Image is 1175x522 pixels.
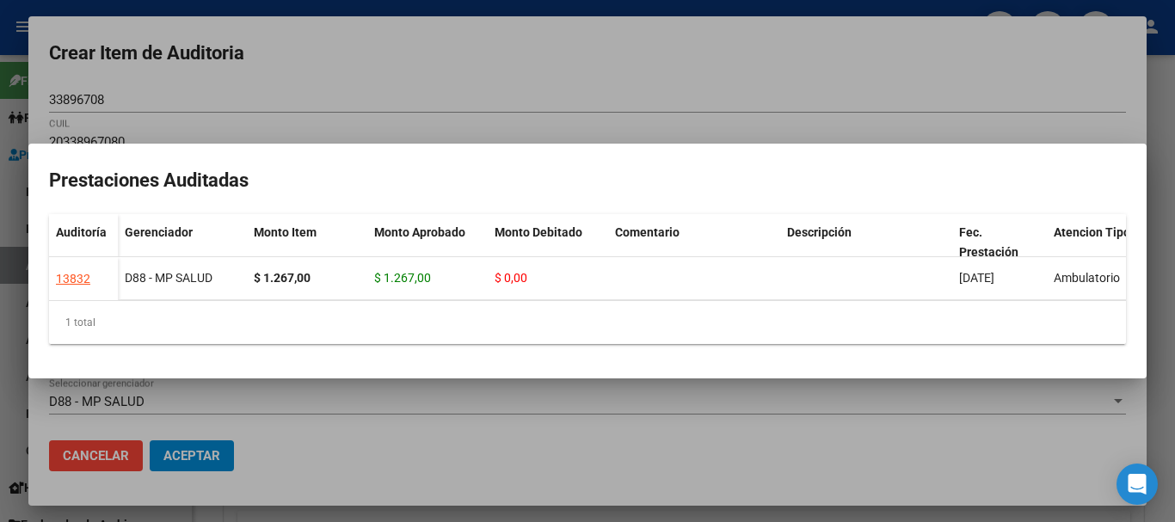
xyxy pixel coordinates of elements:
span: Descripción [787,225,852,239]
span: D88 - MP SALUD [125,271,212,285]
datatable-header-cell: Atencion Tipo [1047,214,1141,286]
div: 1 total [49,301,1126,344]
datatable-header-cell: Monto Debitado [488,214,608,286]
span: Fec. Prestación [959,225,1018,259]
span: Monto Item [254,225,317,239]
strong: $ 1.267,00 [254,271,311,285]
datatable-header-cell: Gerenciador [118,214,247,286]
datatable-header-cell: Comentario [608,214,780,286]
span: Monto Debitado [495,225,582,239]
span: Comentario [615,225,680,239]
span: $ 0,00 [495,271,527,285]
datatable-header-cell: Auditoría [49,214,118,286]
span: Auditoría [56,225,107,239]
span: Monto Aprobado [374,225,465,239]
datatable-header-cell: Monto Item [247,214,367,286]
datatable-header-cell: Fec. Prestación [952,214,1047,286]
div: 13832 [56,269,90,289]
datatable-header-cell: Descripción [780,214,952,286]
h2: Prestaciones Auditadas [49,164,1126,197]
div: Open Intercom Messenger [1117,464,1158,505]
span: $ 1.267,00 [374,271,431,285]
span: [DATE] [959,271,994,285]
datatable-header-cell: Monto Aprobado [367,214,488,286]
span: Atencion Tipo [1054,225,1130,239]
span: Gerenciador [125,225,193,239]
span: Ambulatorio [1054,271,1120,285]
